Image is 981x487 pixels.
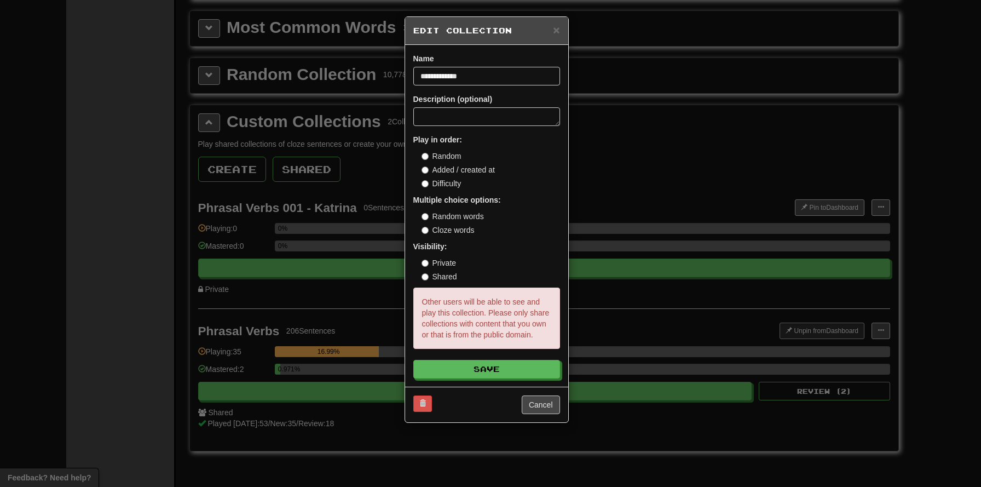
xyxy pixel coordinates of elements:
[422,178,461,189] label: Difficulty
[422,213,429,220] input: Random words
[422,227,429,234] input: Cloze words
[413,196,501,204] strong: Multiple choice options:
[422,225,475,236] label: Cloze words
[422,153,429,160] input: Random
[553,24,559,36] button: Close
[413,288,560,349] p: Other users will be able to see and play this collection. Please only share collections with cont...
[422,257,457,268] label: Private
[422,260,429,267] input: Private
[422,164,495,175] label: Added / created at
[422,273,429,280] input: Shared
[422,271,457,282] label: Shared
[422,167,429,174] input: Added / created at
[413,94,493,105] label: Description (optional)
[413,360,560,379] button: Save
[413,25,560,36] h5: Edit Collection
[422,211,484,222] label: Random words
[422,151,461,162] label: Random
[422,180,429,187] input: Difficulty
[522,396,560,414] button: Cancel
[413,242,447,251] strong: Visibility:
[553,24,559,36] span: ×
[413,53,434,64] label: Name
[413,135,462,144] strong: Play in order:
